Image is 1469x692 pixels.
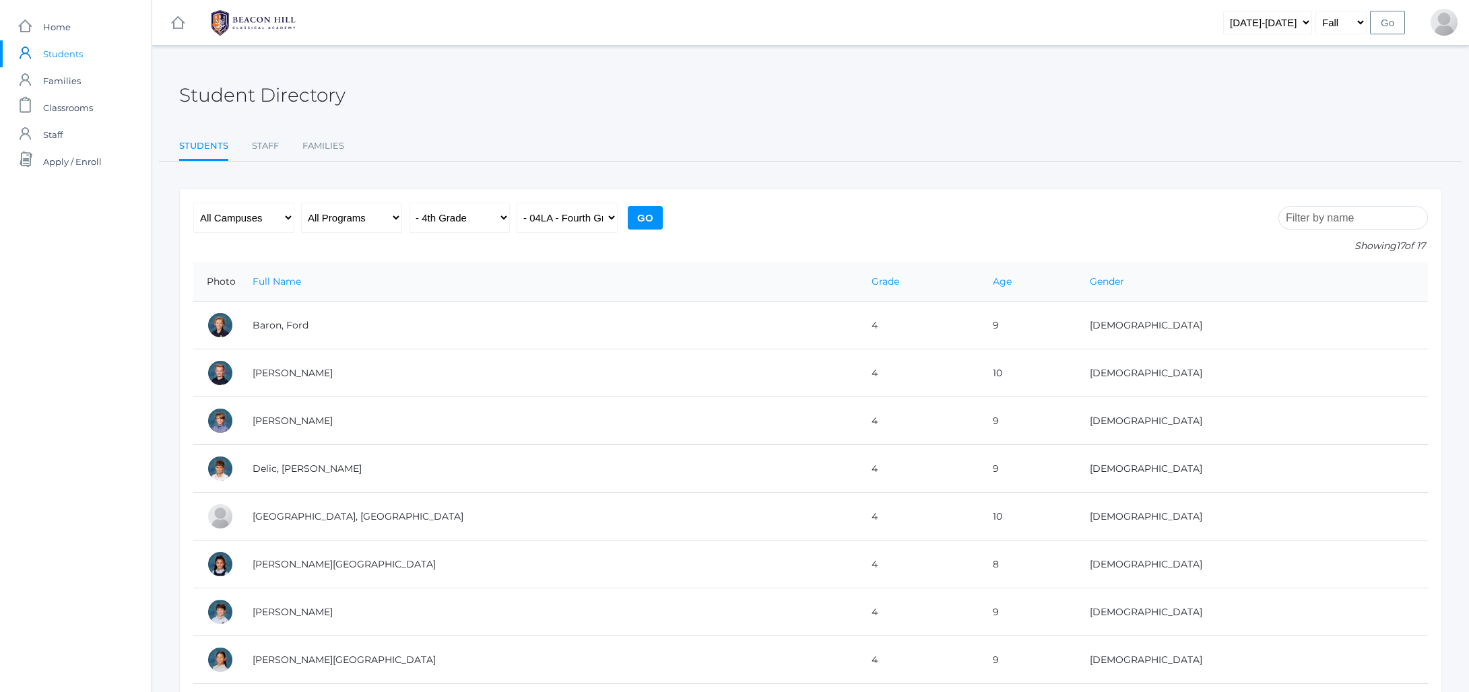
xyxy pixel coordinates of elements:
[43,13,71,40] span: Home
[1278,206,1428,230] input: Filter by name
[302,133,344,160] a: Families
[239,302,858,349] td: Baron, Ford
[1076,397,1428,445] td: [DEMOGRAPHIC_DATA]
[207,312,234,339] div: Ford Baron
[858,302,979,349] td: 4
[43,67,81,94] span: Families
[628,206,663,230] input: Go
[207,455,234,482] div: Luka Delic
[993,275,1012,287] a: Age
[207,646,234,673] div: Sofia La Rosa
[179,85,346,106] h2: Student Directory
[858,588,979,636] td: 4
[979,349,1076,397] td: 10
[979,636,1076,684] td: 9
[872,275,899,287] a: Grade
[239,541,858,588] td: [PERSON_NAME][GEOGRAPHIC_DATA]
[239,493,858,541] td: [GEOGRAPHIC_DATA], [GEOGRAPHIC_DATA]
[1076,302,1428,349] td: [DEMOGRAPHIC_DATA]
[207,598,234,625] div: William Hibbard
[1076,493,1428,541] td: [DEMOGRAPHIC_DATA]
[979,493,1076,541] td: 10
[43,121,63,148] span: Staff
[239,588,858,636] td: [PERSON_NAME]
[207,551,234,578] div: Victoria Harutyunyan
[252,133,279,160] a: Staff
[239,445,858,493] td: Delic, [PERSON_NAME]
[1431,9,1458,36] div: Vivian Beaty
[979,445,1076,493] td: 9
[1278,239,1428,253] p: Showing of 17
[1076,636,1428,684] td: [DEMOGRAPHIC_DATA]
[858,349,979,397] td: 4
[979,397,1076,445] td: 9
[253,275,301,287] a: Full Name
[1370,11,1405,34] input: Go
[43,94,93,121] span: Classrooms
[239,349,858,397] td: [PERSON_NAME]
[1090,275,1124,287] a: Gender
[1396,240,1404,252] span: 17
[979,302,1076,349] td: 9
[1076,588,1428,636] td: [DEMOGRAPHIC_DATA]
[1076,445,1428,493] td: [DEMOGRAPHIC_DATA]
[1076,541,1428,588] td: [DEMOGRAPHIC_DATA]
[203,6,304,40] img: BHCALogos-05-308ed15e86a5a0abce9b8dd61676a3503ac9727e845dece92d48e8588c001991.png
[239,636,858,684] td: [PERSON_NAME][GEOGRAPHIC_DATA]
[858,636,979,684] td: 4
[193,263,239,302] th: Photo
[207,407,234,434] div: Jack Crosby
[207,503,234,530] div: Easton Ferris
[858,397,979,445] td: 4
[858,445,979,493] td: 4
[43,148,102,175] span: Apply / Enroll
[979,541,1076,588] td: 8
[979,588,1076,636] td: 9
[858,493,979,541] td: 4
[207,359,234,386] div: Brody Bigley
[858,541,979,588] td: 4
[239,397,858,445] td: [PERSON_NAME]
[43,40,83,67] span: Students
[179,133,228,162] a: Students
[1076,349,1428,397] td: [DEMOGRAPHIC_DATA]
